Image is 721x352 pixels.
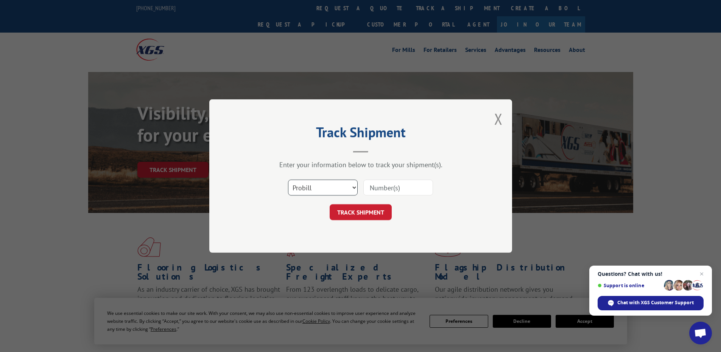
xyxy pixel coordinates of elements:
[363,180,433,196] input: Number(s)
[598,271,704,277] span: Questions? Chat with us!
[598,283,661,288] span: Support is online
[247,160,474,169] div: Enter your information below to track your shipment(s).
[598,296,704,310] span: Chat with XGS Customer Support
[494,109,503,129] button: Close modal
[689,322,712,344] a: Open chat
[617,299,694,306] span: Chat with XGS Customer Support
[247,127,474,141] h2: Track Shipment
[330,204,392,220] button: TRACK SHIPMENT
